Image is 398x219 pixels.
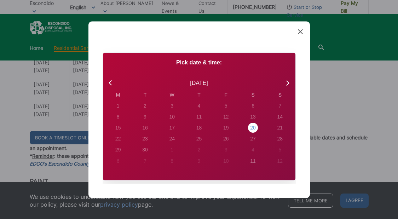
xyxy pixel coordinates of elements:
div: 8 [117,113,120,120]
div: 19 [223,124,229,131]
div: 3 [225,146,227,154]
div: 5 [278,146,281,154]
div: 14 [277,113,283,120]
div: 7 [278,102,281,109]
div: 1 [171,146,173,154]
div: 3 [171,102,173,109]
div: 8 [171,157,173,165]
div: 9 [144,113,146,120]
div: M [105,91,132,98]
div: 18 [196,124,202,131]
div: 2 [144,102,146,109]
div: 12 [223,113,229,120]
div: S [240,91,266,98]
div: 4 [252,146,254,154]
div: 27 [250,135,256,143]
div: 24 [169,135,175,143]
div: 13 [250,113,256,120]
div: 11 [250,157,256,165]
div: 9 [198,157,201,165]
div: 20 [250,124,256,131]
div: 7 [144,157,146,165]
div: 1 [117,102,120,109]
div: 2 [198,146,201,154]
div: S [266,91,293,98]
div: 16 [142,124,148,131]
div: 11 [196,113,202,120]
div: 6 [117,157,120,165]
div: 5 [225,102,227,109]
div: 21 [277,124,283,131]
div: 12 [277,157,283,165]
div: 10 [223,157,229,165]
div: F [213,91,240,98]
div: 17 [169,124,175,131]
div: 22 [115,135,121,143]
div: 26 [223,135,229,143]
div: 10 [169,113,175,120]
p: Pick date & time: [103,58,295,66]
div: 15 [115,124,121,131]
div: 4 [198,102,201,109]
div: [DATE] [190,79,208,87]
div: 6 [252,102,254,109]
div: 28 [277,135,283,143]
div: 25 [196,135,202,143]
div: 29 [115,146,121,154]
div: T [132,91,158,98]
div: 23 [142,135,148,143]
div: 30 [142,146,148,154]
div: T [185,91,212,98]
div: W [158,91,185,98]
